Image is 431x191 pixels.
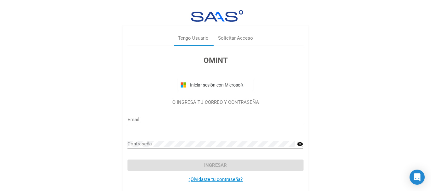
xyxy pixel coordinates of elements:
[178,79,253,91] button: Iniciar sesión con Microsoft
[297,140,303,148] mat-icon: visibility_off
[410,170,425,185] div: Open Intercom Messenger
[188,177,243,182] a: ¿Olvidaste tu contraseña?
[178,35,209,42] div: Tengo Usuario
[189,82,251,87] span: Iniciar sesión con Microsoft
[204,162,227,168] span: Ingresar
[218,35,253,42] div: Solicitar Acceso
[127,160,303,171] button: Ingresar
[127,99,303,106] p: O INGRESÁ TU CORREO Y CONTRASEÑA
[127,55,303,66] h3: OMINT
